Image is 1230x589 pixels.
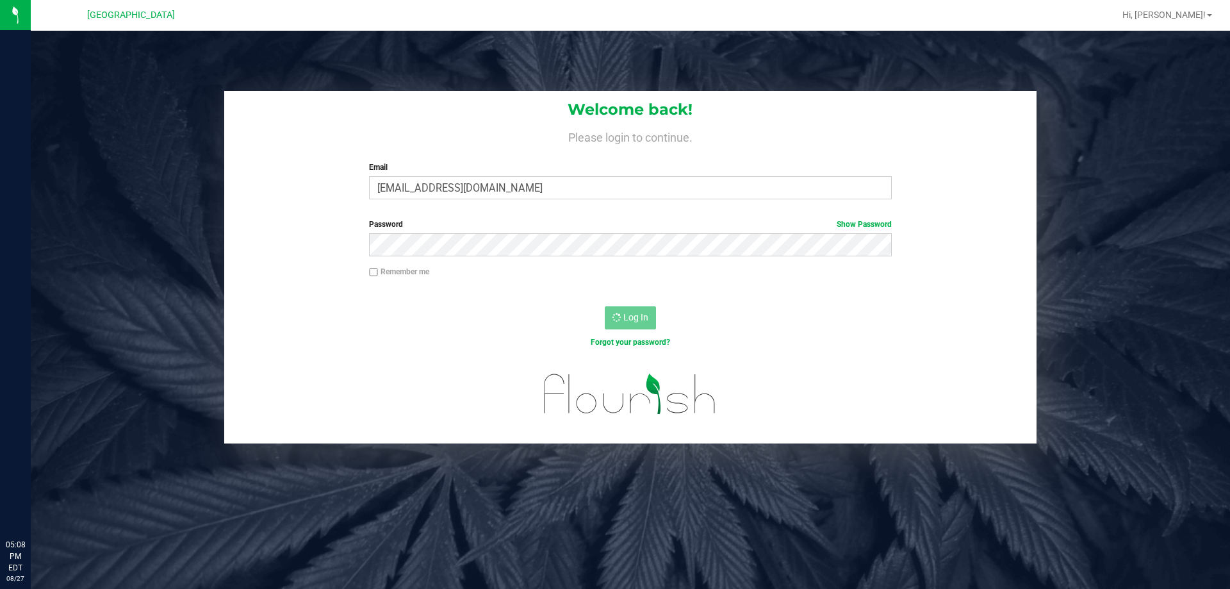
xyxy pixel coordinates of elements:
[837,220,892,229] a: Show Password
[623,312,648,322] span: Log In
[6,574,25,583] p: 08/27
[224,128,1037,144] h4: Please login to continue.
[591,338,670,347] a: Forgot your password?
[369,162,891,173] label: Email
[6,539,25,574] p: 05:08 PM EDT
[529,361,732,427] img: flourish_logo.svg
[369,220,403,229] span: Password
[605,306,656,329] button: Log In
[369,268,378,277] input: Remember me
[87,10,175,21] span: [GEOGRAPHIC_DATA]
[224,101,1037,118] h1: Welcome back!
[1122,10,1206,20] span: Hi, [PERSON_NAME]!
[369,266,429,278] label: Remember me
